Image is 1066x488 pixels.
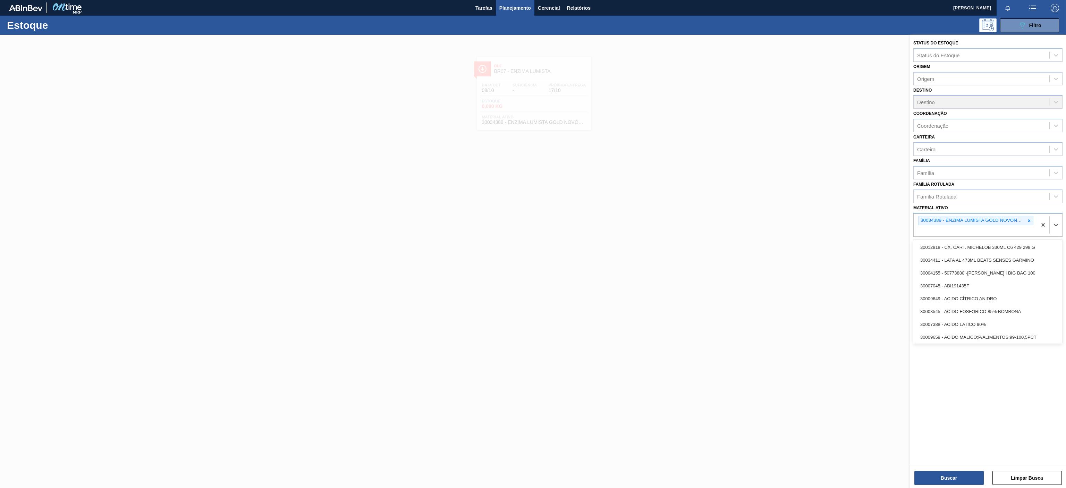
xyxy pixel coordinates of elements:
[997,3,1019,13] button: Notificações
[475,4,492,12] span: Tarefas
[917,76,934,82] div: Origem
[913,111,947,116] label: Coordenação
[913,182,954,187] label: Família Rotulada
[1029,23,1041,28] span: Filtro
[917,123,948,129] div: Coordenação
[538,4,560,12] span: Gerencial
[499,4,531,12] span: Planejamento
[913,41,958,45] label: Status do Estoque
[913,241,1063,254] div: 30012818 - CX. CART. MICHELOB 330ML C6 429 298 G
[913,254,1063,267] div: 30034411 - LATA AL 473ML BEATS SENSES GARMINO
[9,5,42,11] img: TNhmsLtSVTkK8tSr43FrP2fwEKptu5GPRR3wAAAABJRU5ErkJggg==
[913,64,930,69] label: Origem
[1000,18,1059,32] button: Filtro
[913,205,948,210] label: Material ativo
[913,88,932,93] label: Destino
[913,267,1063,279] div: 30004155 - 50773880 -[PERSON_NAME] I BIG BAG 100
[913,158,930,163] label: Família
[917,52,960,58] div: Status do Estoque
[917,146,936,152] div: Carteira
[913,318,1063,331] div: 30007388 - ACIDO LATICO 90%
[913,279,1063,292] div: 30007045 - ABI191435F
[917,193,956,199] div: Família Rotulada
[979,18,997,32] div: Pogramando: nenhum usuário selecionado
[919,216,1025,225] div: 30034389 - ENZIMA LUMISTA GOLD NOVONESIS 25KG
[7,21,117,29] h1: Estoque
[913,305,1063,318] div: 30003545 - ACIDO FOSFORICO 85% BOMBONA
[1051,4,1059,12] img: Logout
[567,4,591,12] span: Relatórios
[917,170,934,176] div: Família
[913,331,1063,344] div: 30009658 - ACIDO MALICO;P/ALIMENTOS;99-100,5PCT
[1029,4,1037,12] img: userActions
[913,135,935,140] label: Carteira
[913,292,1063,305] div: 30009649 - ACIDO CÍTRICO ANIDRO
